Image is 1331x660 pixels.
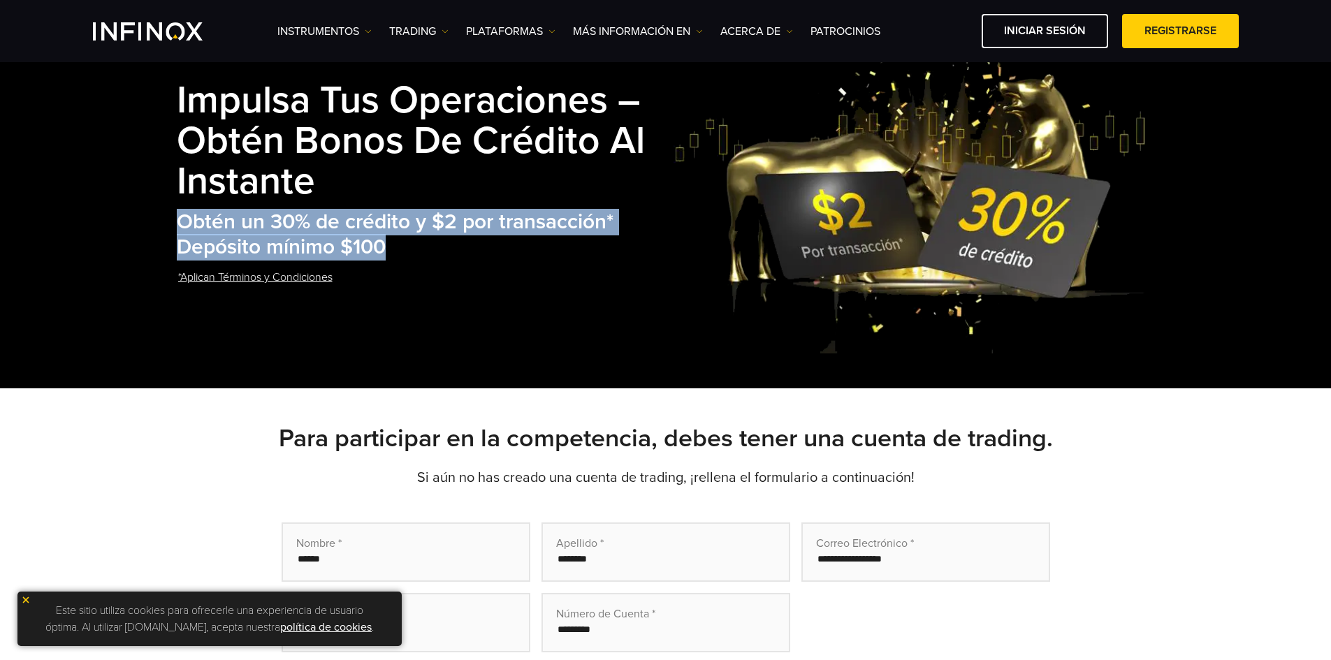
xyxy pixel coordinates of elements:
[279,423,1053,453] strong: Para participar en la competencia, debes tener una cuenta de trading.
[720,23,793,40] a: ACERCA DE
[21,595,31,605] img: yellow close icon
[280,620,372,634] a: política de cookies
[177,78,645,205] strong: Impulsa tus Operaciones – Obtén Bonos de Crédito al Instante
[466,23,555,40] a: PLATAFORMAS
[810,23,880,40] a: Patrocinios
[573,23,703,40] a: Más información en
[177,468,1155,487] p: Si aún no has creado una cuenta de trading, ¡rellena el formulario a continuación!
[93,22,235,41] a: INFINOX Logo
[177,210,674,261] h2: Obtén un 30% de crédito y $2 por transacción* Depósito mínimo $100
[24,599,395,639] p: Este sitio utiliza cookies para ofrecerle una experiencia de usuario óptima. Al utilizar [DOMAIN_...
[277,23,372,40] a: Instrumentos
[177,261,334,295] a: *Aplican Términos y Condiciones
[982,14,1108,48] a: Iniciar sesión
[1122,14,1239,48] a: Registrarse
[389,23,449,40] a: TRADING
